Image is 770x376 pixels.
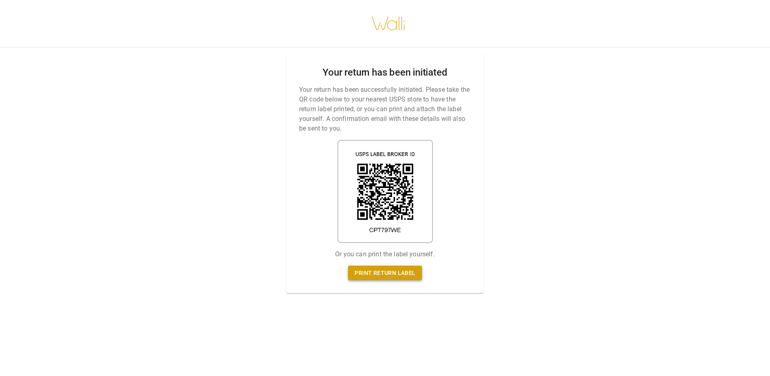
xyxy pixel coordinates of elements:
p: Or you can print the label yourself. [335,249,435,259]
h2: Your return has been initiated [323,67,447,78]
a: Print return label [348,266,422,281]
img: shipping label qr code [338,140,433,243]
p: Your return has been successfully initiated. Please take the QR code below to your nearest USPS s... [299,85,471,133]
img: walli-inc.myshopify.com [371,6,406,41]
